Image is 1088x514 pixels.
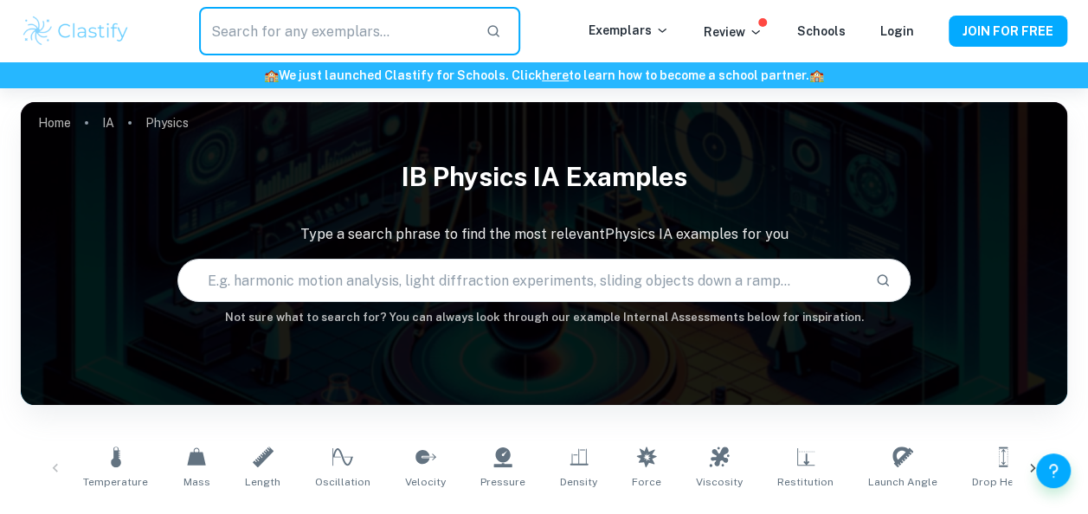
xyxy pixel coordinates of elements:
img: Clastify logo [21,14,131,48]
span: Launch Angle [868,474,937,490]
span: Pressure [480,474,525,490]
span: Oscillation [315,474,370,490]
p: Exemplars [589,21,669,40]
span: Viscosity [696,474,743,490]
span: Density [560,474,597,490]
span: 🏫 [809,68,824,82]
p: Review [704,22,763,42]
input: E.g. harmonic motion analysis, light diffraction experiments, sliding objects down a ramp... [178,256,860,305]
h1: IB Physics IA examples [21,151,1067,203]
a: Home [38,111,71,135]
button: Search [868,266,898,295]
button: JOIN FOR FREE [949,16,1067,47]
span: Restitution [777,474,834,490]
a: Login [880,24,914,38]
button: Help and Feedback [1036,453,1071,488]
a: here [542,68,569,82]
span: Temperature [83,474,148,490]
h6: We just launched Clastify for Schools. Click to learn how to become a school partner. [3,66,1085,85]
p: Physics [145,113,189,132]
span: Drop Height [972,474,1033,490]
span: 🏫 [264,68,279,82]
p: Type a search phrase to find the most relevant Physics IA examples for you [21,224,1067,245]
span: Velocity [405,474,446,490]
input: Search for any exemplars... [199,7,471,55]
span: Force [632,474,661,490]
h6: Not sure what to search for? You can always look through our example Internal Assessments below f... [21,309,1067,326]
span: Length [245,474,280,490]
a: IA [102,111,114,135]
a: Schools [797,24,846,38]
span: Mass [183,474,210,490]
